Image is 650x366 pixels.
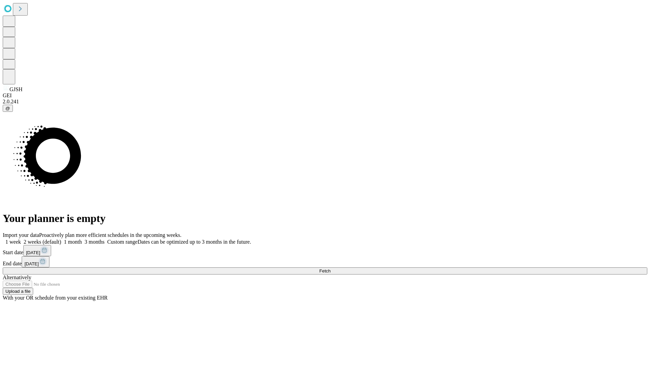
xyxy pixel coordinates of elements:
span: Fetch [319,268,330,273]
button: Fetch [3,267,647,274]
span: Proactively plan more efficient schedules in the upcoming weeks. [39,232,181,238]
button: @ [3,105,13,112]
span: 1 week [5,239,21,245]
div: End date [3,256,647,267]
div: Start date [3,245,647,256]
span: Import your data [3,232,39,238]
span: [DATE] [24,261,39,266]
span: Dates can be optimized up to 3 months in the future. [137,239,251,245]
span: Alternatively [3,274,31,280]
button: [DATE] [23,245,51,256]
span: 3 months [85,239,105,245]
button: [DATE] [22,256,49,267]
span: 1 month [64,239,82,245]
button: Upload a file [3,288,33,295]
span: With your OR schedule from your existing EHR [3,295,108,301]
span: 2 weeks (default) [24,239,61,245]
span: [DATE] [26,250,40,255]
span: Custom range [107,239,137,245]
span: @ [5,106,10,111]
div: 2.0.241 [3,99,647,105]
div: GEI [3,93,647,99]
span: GJSH [9,86,22,92]
h1: Your planner is empty [3,212,647,225]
